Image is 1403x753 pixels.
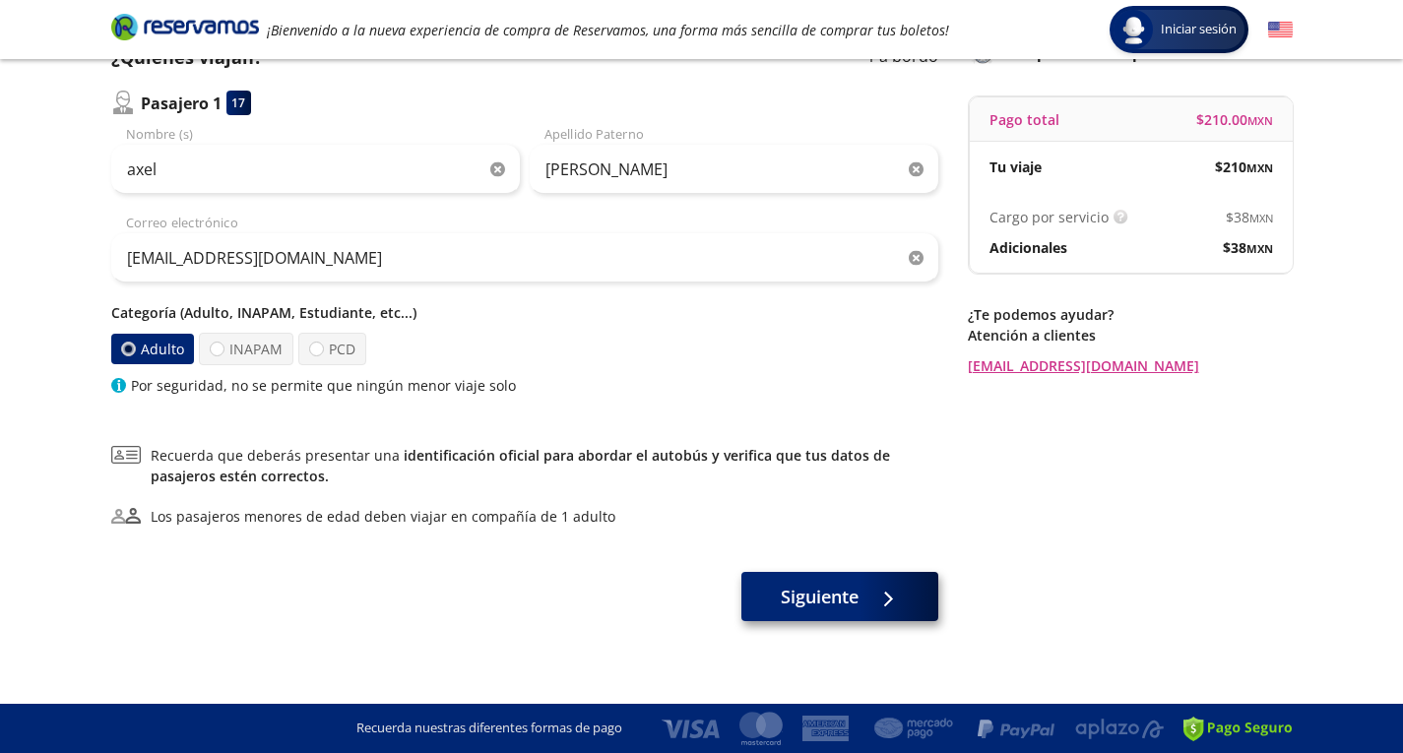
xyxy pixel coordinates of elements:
i: Brand Logo [111,12,259,41]
input: Apellido Paterno [530,145,938,194]
p: ¿Te podemos ayudar? [968,304,1293,325]
p: Categoría (Adulto, INAPAM, Estudiante, etc...) [111,302,938,323]
small: MXN [1249,211,1273,225]
span: $ 210.00 [1196,109,1273,130]
span: Recuerda que deberás presentar una [151,445,938,486]
small: MXN [1246,241,1273,256]
label: PCD [298,333,366,365]
a: [EMAIL_ADDRESS][DOMAIN_NAME] [968,355,1293,376]
div: 17 [226,91,251,115]
p: Pago total [989,109,1059,130]
small: MXN [1246,160,1273,175]
p: Tu viaje [989,157,1042,177]
em: ¡Bienvenido a la nueva experiencia de compra de Reservamos, una forma más sencilla de comprar tus... [267,21,949,39]
button: Siguiente [741,572,938,621]
button: English [1268,18,1293,42]
span: Iniciar sesión [1153,20,1244,39]
p: Atención a clientes [968,325,1293,345]
span: Siguiente [781,584,859,610]
p: Cargo por servicio [989,207,1109,227]
p: Por seguridad, no se permite que ningún menor viaje solo [131,375,516,396]
a: identificación oficial para abordar el autobús y verifica que tus datos de pasajeros estén correc... [151,446,890,485]
small: MXN [1247,113,1273,128]
input: Nombre (s) [111,145,520,194]
label: INAPAM [199,333,293,365]
p: Pasajero 1 [141,92,222,115]
span: $ 38 [1226,207,1273,227]
input: Correo electrónico [111,233,938,282]
p: Recuerda nuestras diferentes formas de pago [356,719,622,738]
p: Adicionales [989,237,1067,258]
label: Adulto [111,334,194,364]
div: Los pasajeros menores de edad deben viajar en compañía de 1 adulto [151,506,615,527]
span: $ 210 [1215,157,1273,177]
span: $ 38 [1223,237,1273,258]
a: Brand Logo [111,12,259,47]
